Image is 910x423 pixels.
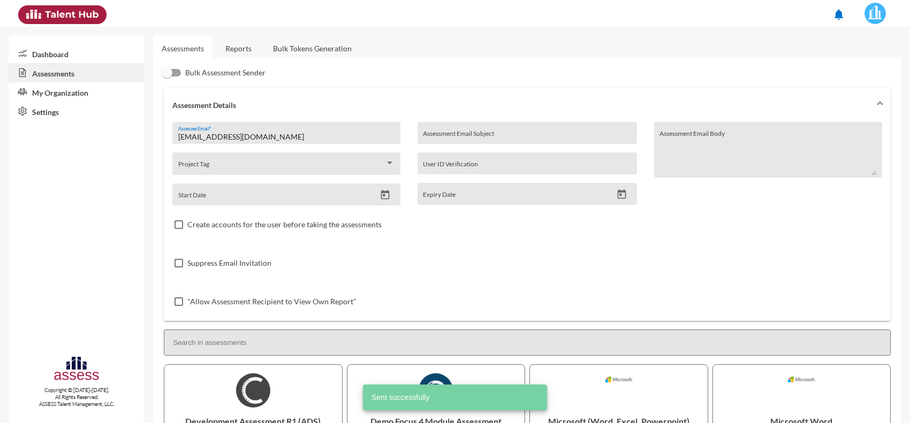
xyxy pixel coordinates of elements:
[9,44,145,63] a: Dashboard
[164,122,891,321] div: Assessment Details
[187,218,382,231] span: Create accounts for the user before taking the assessments
[164,88,891,122] mat-expansion-panel-header: Assessment Details
[9,63,145,82] a: Assessments
[9,82,145,102] a: My Organization
[162,44,204,53] a: Assessments
[9,387,145,407] p: Copyright © [DATE]-[DATE]. All Rights Reserved. ASSESS Talent Management, LLC.
[612,189,631,200] button: Open calendar
[187,257,271,270] span: Suppress Email Invitation
[832,8,845,21] mat-icon: notifications
[172,101,869,110] mat-panel-title: Assessment Details
[185,66,266,79] span: Bulk Assessment Sender
[217,35,260,61] a: Reports
[376,189,395,201] button: Open calendar
[187,295,357,308] span: "Allow Assessment Recipient to View Own Report"
[178,133,395,141] input: Assessee Email
[164,329,891,356] input: Search in assessments
[264,35,360,61] a: Bulk Tokens Generation
[53,355,101,384] img: assesscompany-logo.png
[9,102,145,121] a: Settings
[371,392,429,403] span: Sent successfully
